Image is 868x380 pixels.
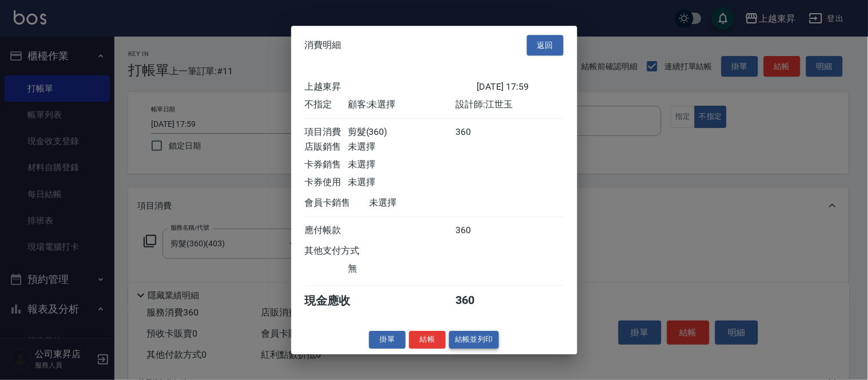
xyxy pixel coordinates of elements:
div: 剪髮(360) [348,126,455,138]
div: 360 [455,225,498,237]
div: 現金應收 [305,293,370,309]
div: 項目消費 [305,126,348,138]
div: 未選擇 [348,159,455,171]
div: 不指定 [305,99,348,111]
div: 未選擇 [348,177,455,189]
div: 卡券使用 [305,177,348,189]
div: 會員卡銷售 [305,197,370,209]
div: 360 [455,126,498,138]
button: 結帳並列印 [449,331,499,349]
span: 消費明細 [305,39,342,51]
div: 設計師: 江世玉 [455,99,563,111]
div: 未選擇 [370,197,477,209]
div: 顧客: 未選擇 [348,99,455,111]
div: 360 [455,293,498,309]
div: 應付帳款 [305,225,348,237]
button: 返回 [527,35,564,56]
div: 卡券銷售 [305,159,348,171]
div: 無 [348,263,455,275]
div: 其他支付方式 [305,245,391,257]
div: 上越東昇 [305,81,477,93]
div: [DATE] 17:59 [477,81,564,93]
div: 店販銷售 [305,141,348,153]
button: 掛單 [369,331,406,349]
div: 未選擇 [348,141,455,153]
button: 結帳 [409,331,446,349]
